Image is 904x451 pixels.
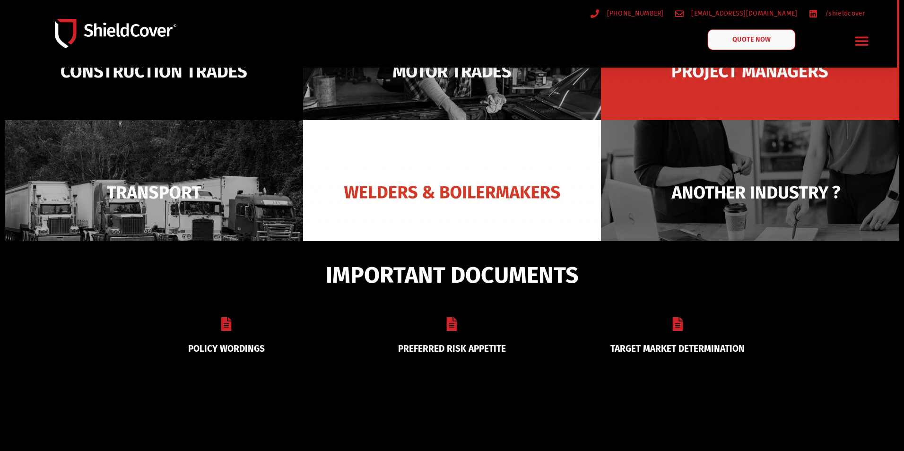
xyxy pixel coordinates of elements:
span: IMPORTANT DOCUMENTS [326,266,578,284]
a: PREFERRED RISK APPETITE [398,343,506,354]
img: Shield-Cover-Underwriting-Australia-logo-full [55,19,176,49]
a: [PHONE_NUMBER] [591,8,664,19]
span: [EMAIL_ADDRESS][DOMAIN_NAME] [689,8,797,19]
span: QUOTE NOW [733,36,771,43]
a: TARGET MARKET DETERMINATION [610,343,745,354]
a: QUOTE NOW [708,29,796,50]
a: POLICY WORDINGS [188,343,265,354]
div: Menu Toggle [851,30,873,52]
span: [PHONE_NUMBER] [605,8,664,19]
span: /shieldcover [823,8,865,19]
a: /shieldcover [809,8,865,19]
iframe: LiveChat chat widget [719,113,904,451]
a: [EMAIL_ADDRESS][DOMAIN_NAME] [675,8,798,19]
